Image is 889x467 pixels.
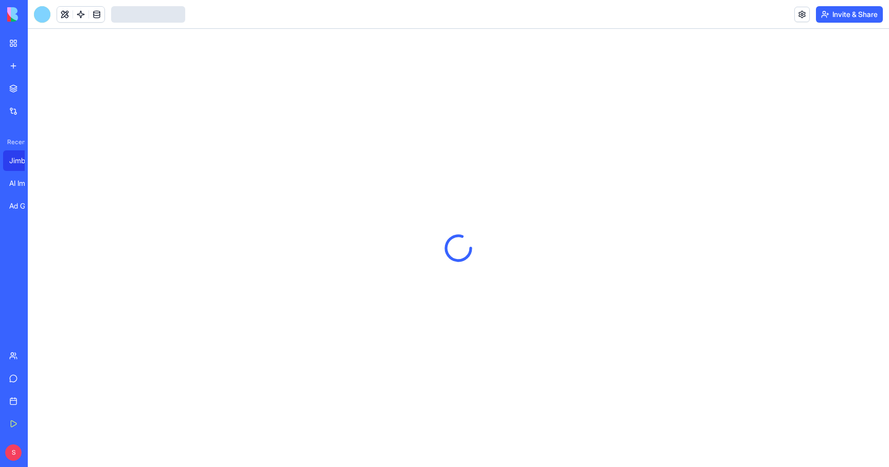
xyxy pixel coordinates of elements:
button: Invite & Share [816,6,883,23]
div: Jimbo Brand Assistant [9,155,38,166]
span: S [5,444,22,461]
div: AI Image Editor [9,178,38,188]
a: AI Image Editor [3,173,44,194]
span: Recent [3,138,25,146]
div: Ad Generation Studio [9,201,38,211]
img: logo [7,7,71,22]
a: Ad Generation Studio [3,196,44,216]
a: Jimbo Brand Assistant [3,150,44,171]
